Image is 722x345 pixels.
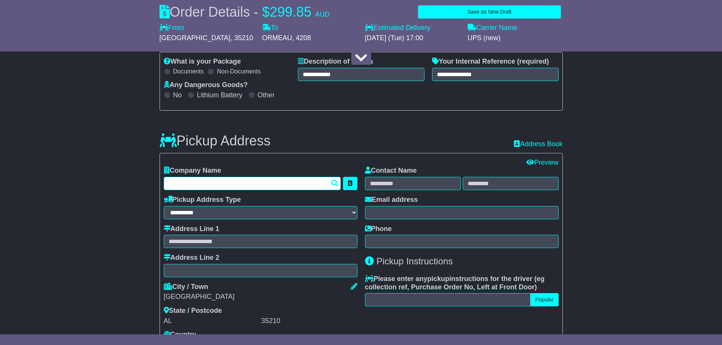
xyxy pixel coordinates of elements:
[160,24,184,32] label: From
[164,58,241,66] label: What is your Package
[160,34,230,42] span: [GEOGRAPHIC_DATA]
[262,4,270,20] span: $
[365,167,417,175] label: Contact Name
[164,293,357,301] div: [GEOGRAPHIC_DATA]
[365,275,545,291] span: eg collection ref, Purchase Order No, Left at Front Door
[315,11,330,18] span: AUD
[262,34,292,42] span: ORMEAU
[530,293,558,306] button: Popular
[468,34,563,42] div: UPS (new)
[418,5,561,19] button: Save as New Draft
[173,91,182,100] label: No
[164,196,241,204] label: Pickup Address Type
[164,225,219,233] label: Address Line 1
[160,133,271,148] h3: Pickup Address
[262,24,278,32] label: To
[164,307,222,315] label: State / Postcode
[164,283,208,291] label: City / Town
[262,317,357,325] div: 35210
[365,34,460,42] div: [DATE] (Tue) 17:00
[428,275,449,283] span: pickup
[376,256,453,266] span: Pickup Instructions
[217,68,261,75] label: Non-Documents
[365,225,392,233] label: Phone
[164,81,248,89] label: Any Dangerous Goods?
[164,167,221,175] label: Company Name
[365,196,418,204] label: Email address
[468,24,517,32] label: Carrier Name
[164,254,219,262] label: Address Line 2
[160,4,330,20] div: Order Details -
[514,140,562,148] a: Address Book
[197,91,243,100] label: Lithium Battery
[173,68,204,75] label: Documents
[270,4,312,20] span: 299.85
[164,331,196,339] label: Country
[230,34,253,42] span: , 35210
[365,275,559,291] label: Please enter any instructions for the driver ( )
[258,91,275,100] label: Other
[292,34,311,42] span: , 4208
[164,317,260,325] div: AL
[526,159,558,166] a: Preview
[365,24,460,32] label: Estimated Delivery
